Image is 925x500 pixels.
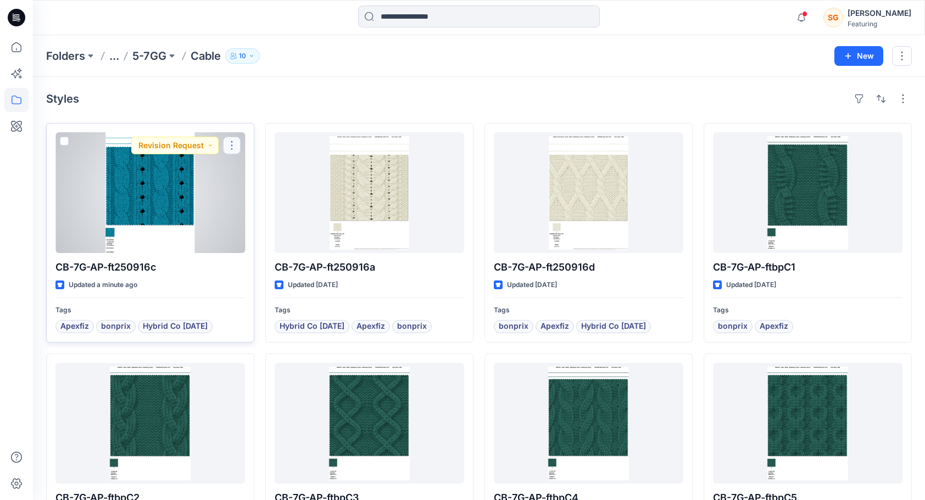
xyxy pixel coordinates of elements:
[499,320,528,333] span: bonprix
[275,363,464,484] a: CB-7G-AP-ftbpC3
[225,48,260,64] button: 10
[55,260,245,275] p: CB-7G-AP-ft250916c
[46,92,79,105] h4: Styles
[494,132,683,253] a: CB-7G-AP-ft250916d
[69,279,137,291] p: Updated a minute ago
[834,46,883,66] button: New
[288,279,338,291] p: Updated [DATE]
[143,320,208,333] span: Hybrid Co [DATE]
[275,132,464,253] a: CB-7G-AP-ft250916a
[280,320,344,333] span: Hybrid Co [DATE]
[726,279,776,291] p: Updated [DATE]
[275,260,464,275] p: CB-7G-AP-ft250916a
[713,363,902,484] a: CB-7G-AP-ftbpC5
[848,20,911,28] div: Featuring
[46,48,85,64] a: Folders
[356,320,385,333] span: Apexfiz
[713,260,902,275] p: CB-7G-AP-ftbpC1
[713,132,902,253] a: CB-7G-AP-ftbpC1
[540,320,569,333] span: Apexfiz
[101,320,131,333] span: bonprix
[494,363,683,484] a: CB-7G-AP-ftbpC4
[848,7,911,20] div: [PERSON_NAME]
[60,320,89,333] span: Apexfiz
[823,8,843,27] div: SG
[109,48,119,64] button: ...
[507,279,557,291] p: Updated [DATE]
[718,320,748,333] span: bonprix
[397,320,427,333] span: bonprix
[760,320,788,333] span: Apexfiz
[713,305,902,316] p: Tags
[55,363,245,484] a: CB-7G-AP-ftbpC2
[581,320,646,333] span: Hybrid Co [DATE]
[494,305,683,316] p: Tags
[494,260,683,275] p: CB-7G-AP-ft250916d
[132,48,166,64] a: 5-7GG
[275,305,464,316] p: Tags
[191,48,221,64] p: Cable
[239,50,246,62] p: 10
[55,132,245,253] a: CB-7G-AP-ft250916c
[55,305,245,316] p: Tags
